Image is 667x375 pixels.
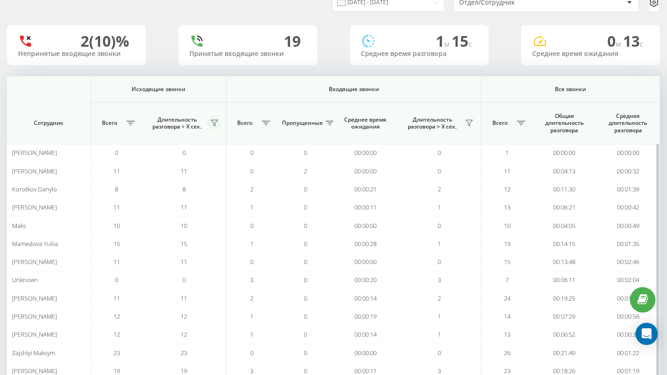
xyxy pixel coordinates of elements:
span: 14 [504,312,510,320]
span: 0 [115,148,118,157]
div: Open Intercom Messenger [636,323,658,345]
span: Maks [12,221,26,230]
span: Входящие звонки [243,86,464,93]
td: 00:00:19 [333,307,397,326]
span: 11 [181,294,187,302]
td: 00:00:34 [596,326,660,344]
span: 12 [113,312,120,320]
td: 00:14:15 [533,235,597,253]
span: 1 [505,148,509,157]
td: 00:02:46 [596,253,660,271]
td: 00:01:35 [596,235,660,253]
span: 0 [438,167,441,175]
span: 10 [504,221,510,230]
td: 00:13:48 [533,253,597,271]
td: 00:00:00 [533,144,597,162]
td: 00:00:11 [333,198,397,216]
span: 1 [250,312,253,320]
span: 0 [304,148,307,157]
span: 0 [304,294,307,302]
span: 26 [504,349,510,357]
span: 13 [504,203,510,211]
span: 0 [438,258,441,266]
span: 11 [181,203,187,211]
span: 19 [113,367,120,375]
span: 12 [181,312,187,320]
span: 11 [113,294,120,302]
td: 00:00:42 [596,198,660,216]
span: Исходящие звонки [102,86,215,93]
span: м [616,39,623,49]
span: Всего [96,119,124,127]
span: Unknown [12,276,38,284]
span: 11 [504,167,510,175]
td: 00:00:28 [333,235,397,253]
td: 00:00:14 [333,289,397,307]
td: 00:04:05 [533,216,597,234]
td: 00:19:25 [533,289,597,307]
span: Средняя длительность разговора [604,112,652,134]
td: 00:04:13 [533,162,597,180]
span: [PERSON_NAME] [12,330,57,338]
span: 24 [504,294,510,302]
span: 19 [181,367,187,375]
span: 11 [181,258,187,266]
span: Среднее время ожидания [341,116,390,130]
span: 13 [623,31,643,51]
span: 23 [181,349,187,357]
span: 0 [250,258,253,266]
td: 00:06:21 [533,198,597,216]
span: Всего [231,119,259,127]
span: c [640,39,643,49]
span: 23 [113,349,120,357]
td: 00:01:22 [596,344,660,362]
td: 00:00:00 [333,216,397,234]
span: [PERSON_NAME] [12,367,57,375]
span: Mamedova Yuliia [12,240,58,248]
span: 2 [250,185,253,193]
span: 3 [250,276,253,284]
span: Korotkov Danylo [12,185,57,193]
span: Сотрудник [15,119,82,127]
span: 1 [438,203,441,211]
span: 0 [250,349,253,357]
span: 3 [250,367,253,375]
td: 00:00:21 [333,180,397,198]
span: 1 [438,330,441,338]
span: 10 [181,221,187,230]
span: 0 [250,221,253,230]
span: 0 [250,167,253,175]
span: 0 [304,330,307,338]
span: Длительность разговора > Х сек. [147,116,208,130]
span: 0 [115,276,118,284]
span: 0 [304,367,307,375]
span: 0 [304,312,307,320]
span: 1 [436,31,452,51]
span: 11 [113,258,120,266]
span: c [468,39,472,49]
td: 00:01:39 [596,180,660,198]
td: 00:00:00 [333,162,397,180]
div: Непринятые входящие звонки [18,50,135,58]
span: 0 [607,31,623,51]
span: 23 [504,367,510,375]
div: 19 [284,32,301,50]
span: 0 [182,276,186,284]
span: 15 [181,240,187,248]
span: 2 [250,294,253,302]
td: 00:00:56 [596,307,660,326]
span: [PERSON_NAME] [12,167,57,175]
span: Всего [486,119,514,127]
span: [PERSON_NAME] [12,294,57,302]
td: 00:00:00 [333,344,397,362]
td: 00:02:04 [596,271,660,289]
span: 0 [438,349,441,357]
span: 11 [181,167,187,175]
span: 11 [113,203,120,211]
span: 3 [438,276,441,284]
span: 0 [304,240,307,248]
span: 1 [250,240,253,248]
td: 00:00:14 [333,326,397,344]
span: 12 [113,330,120,338]
span: 11 [113,167,120,175]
